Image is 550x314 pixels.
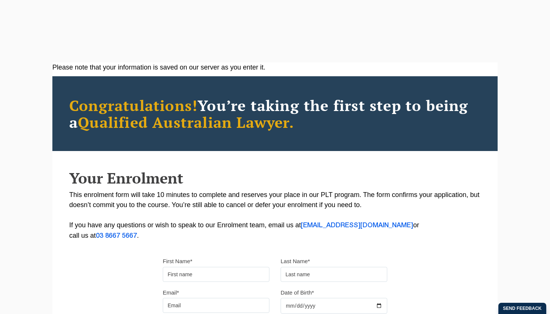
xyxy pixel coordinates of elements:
[78,112,294,132] span: Qualified Australian Lawyer.
[69,97,481,130] h2: You’re taking the first step to being a
[69,190,481,241] p: This enrolment form will take 10 minutes to complete and reserves your place in our PLT program. ...
[69,95,198,115] span: Congratulations!
[281,267,387,282] input: Last name
[163,298,269,313] input: Email
[69,170,481,186] h2: Your Enrolment
[163,289,179,296] label: Email*
[301,222,413,228] a: [EMAIL_ADDRESS][DOMAIN_NAME]
[163,258,192,265] label: First Name*
[96,233,137,239] a: 03 8667 5667
[281,289,314,296] label: Date of Birth*
[163,267,269,282] input: First name
[52,62,498,73] div: Please note that your information is saved on our server as you enter it.
[281,258,310,265] label: Last Name*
